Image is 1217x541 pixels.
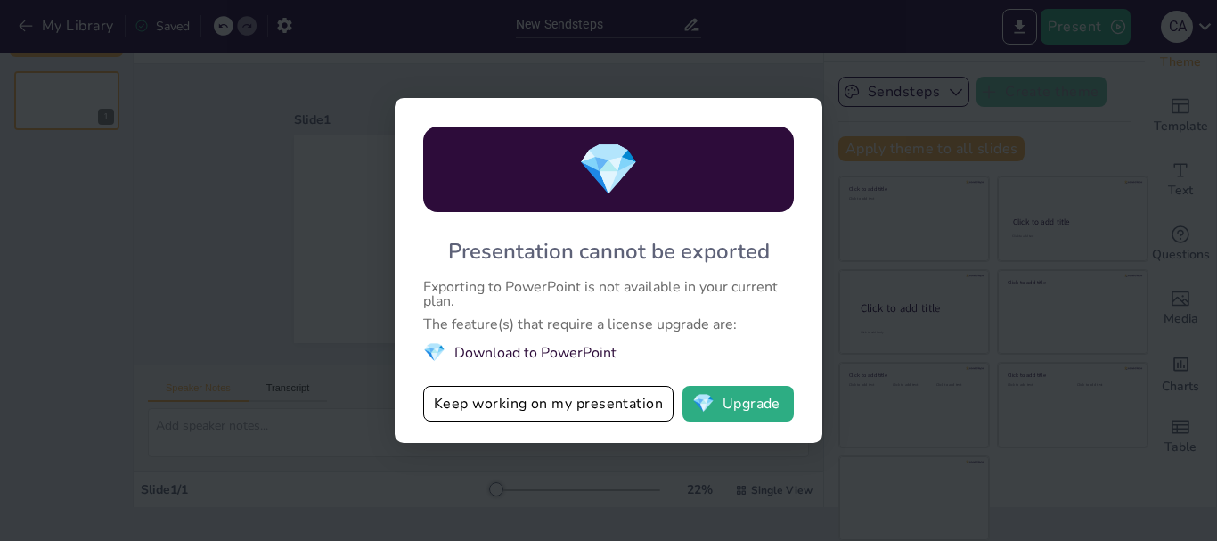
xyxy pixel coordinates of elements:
[423,280,794,308] div: Exporting to PowerPoint is not available in your current plan.
[423,340,445,365] span: diamond
[577,135,640,204] span: diamond
[423,386,674,422] button: Keep working on my presentation
[682,386,794,422] button: diamondUpgrade
[423,340,794,365] li: Download to PowerPoint
[692,395,715,413] span: diamond
[423,317,794,332] div: The feature(s) that require a license upgrade are:
[448,237,770,266] div: Presentation cannot be exported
